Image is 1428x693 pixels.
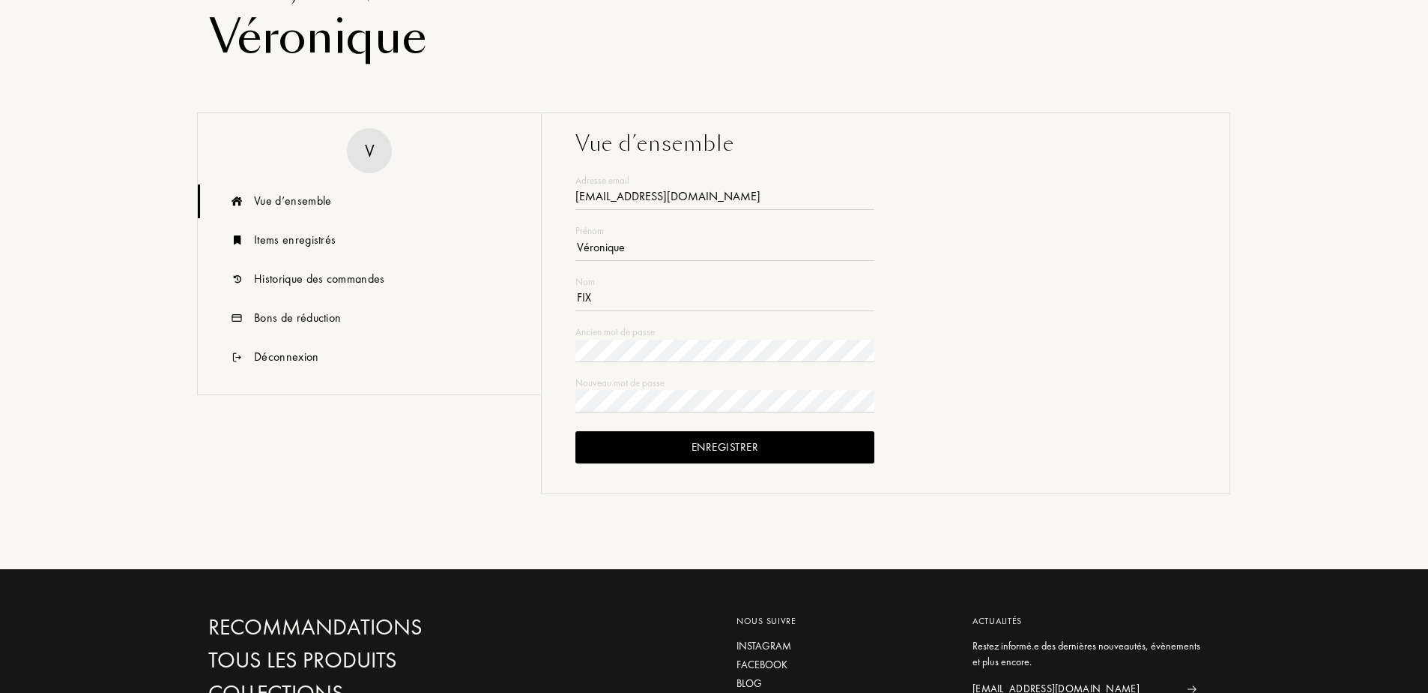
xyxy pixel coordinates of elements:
[228,340,246,374] img: icn_logout.svg
[228,184,246,218] img: icn_overview.svg
[972,614,1208,628] div: Actualités
[575,173,874,188] div: Adresse email
[228,262,246,296] img: icn_history.svg
[208,614,530,640] a: Recommandations
[254,309,341,327] div: Bons de réduction
[972,638,1208,670] div: Restez informé.e des dernières nouveautés, évènements et plus encore.
[575,223,874,238] div: Prénom
[736,638,950,654] a: Instagram
[254,348,319,366] div: Déconnexion
[1187,685,1196,693] img: news_send.svg
[736,614,950,628] div: Nous suivre
[575,274,874,289] div: Nom
[208,647,530,673] a: Tous les produits
[365,137,375,163] div: V
[254,231,336,249] div: Items enregistrés
[575,187,874,210] div: [EMAIL_ADDRESS][DOMAIN_NAME]
[228,301,246,335] img: icn_code.svg
[575,376,874,391] div: Nouveau mot de passe
[575,128,1196,160] div: Vue d’ensemble
[575,431,874,463] div: Enregistrer
[736,676,950,691] a: Blog
[736,657,950,673] a: Facebook
[228,223,246,257] img: icn_book.svg
[208,7,1220,67] div: Véronique
[254,270,385,288] div: Historique des commandes
[254,192,331,210] div: Vue d’ensemble
[575,325,874,340] div: Ancien mot de passe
